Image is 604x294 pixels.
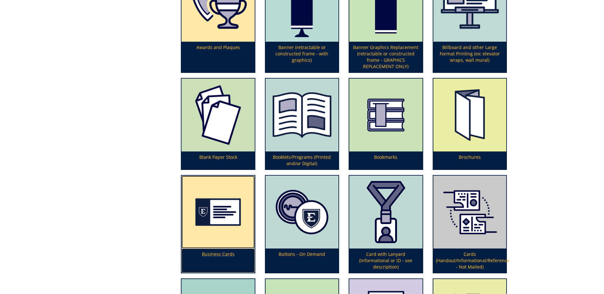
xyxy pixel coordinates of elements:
p: Card with Lanyard (Informational or ID - see description) [349,248,422,273]
a: Buttons - On Demand [266,176,338,273]
p: Booklets/Programs (Printed and/or Digital) [266,151,338,169]
a: Cards (Handout/Informational/Reference - Not Mailed) [433,176,506,273]
img: card%20with%20lanyard-64d29bdf945cd3.52638038.png [349,176,422,248]
img: business%20cards-655684f769de13.42776325.png [181,176,254,248]
a: Bookmarks [349,79,422,169]
img: index%20reference%20card%20art-5b7c246b46b985.83964793.png [433,176,506,248]
img: brochures-655684ddc17079.69539308.png [433,79,506,151]
p: Awards and Plaques [181,42,254,72]
img: blank%20paper-65568471efb8f2.36674323.png [181,79,254,151]
p: Business Cards [181,248,254,273]
p: Banner (retractable or constructed frame - with graphics) [266,42,338,72]
a: Blank Paper Stock [181,79,254,169]
img: booklet%20or%20program-655684906987b4.38035964.png [266,79,338,151]
p: Banner Graphics Replacement (retractable or constructed frame - GRAPHICS REPLACEMENT ONLY) [349,42,422,72]
a: Brochures [433,79,506,169]
p: Cards (Handout/Informational/Reference - Not Mailed) [433,248,506,273]
a: Card with Lanyard (Informational or ID - see description) [349,176,422,273]
img: bookmarks-655684c13eb552.36115741.png [349,79,422,151]
p: Bookmarks [349,151,422,169]
p: Blank Paper Stock [181,151,254,169]
p: Brochures [433,151,506,169]
img: buttons-6556850c435158.61892814.png [266,176,338,248]
a: Business Cards [181,176,254,273]
p: Billboard and other Large Format Printing (ex: elevator wraps, wall mural) [433,42,506,72]
p: Buttons - On Demand [266,248,338,273]
a: Booklets/Programs (Printed and/or Digital) [266,79,338,169]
